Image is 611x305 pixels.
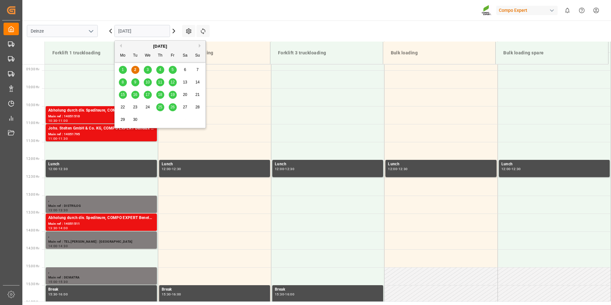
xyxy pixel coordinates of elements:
button: Help Center [575,3,589,18]
div: 12:30 [285,168,294,170]
div: Choose Tuesday, September 23rd, 2025 [131,103,139,111]
div: - [171,168,172,170]
div: Abholung durch div. Spediteure, COMPO EXPERT Benelux N.V. [48,107,154,114]
div: - [58,245,58,247]
div: Choose Monday, September 29th, 2025 [119,116,127,124]
div: Choose Sunday, September 14th, 2025 [194,78,202,86]
span: 14 [195,80,199,84]
span: 3 [147,67,149,72]
div: Break [275,286,381,293]
div: Choose Monday, September 1st, 2025 [119,66,127,74]
div: 12:30 [398,168,408,170]
span: 22 [120,105,125,109]
div: Choose Monday, September 15th, 2025 [119,91,127,99]
div: Choose Saturday, September 6th, 2025 [181,66,189,74]
div: , [48,269,154,275]
div: Break [162,286,267,293]
button: Next Month [199,44,203,48]
span: 15 [120,92,125,97]
div: Lunch [501,161,607,168]
div: - [171,293,172,296]
span: 30 [133,117,137,122]
span: 16:00 Hr [26,300,39,304]
div: 11:00 [48,137,58,140]
div: 12:00 [162,168,171,170]
div: Choose Wednesday, September 24th, 2025 [144,103,152,111]
div: Abholung durch div. Spediteure, COMPO EXPERT Benelux N.V. [48,215,154,221]
input: DD.MM.YYYY [114,25,170,37]
span: 8 [122,80,124,84]
div: Choose Friday, September 5th, 2025 [169,66,177,74]
div: Break [48,286,154,293]
div: Choose Saturday, September 20th, 2025 [181,91,189,99]
div: Choose Sunday, September 21st, 2025 [194,91,202,99]
div: 16:00 [285,293,294,296]
div: Choose Friday, September 12th, 2025 [169,78,177,86]
div: - [58,280,58,283]
div: Choose Saturday, September 13th, 2025 [181,78,189,86]
div: - [58,168,58,170]
span: 23 [133,105,137,109]
div: Main ref : 14051511 [48,221,154,227]
div: Choose Thursday, September 4th, 2025 [156,66,164,74]
div: Tu [131,52,139,60]
span: 26 [170,105,174,109]
span: 7 [197,67,199,72]
div: 14:30 [58,245,68,247]
div: 11:00 [58,119,68,122]
span: 14:00 Hr [26,229,39,232]
div: Bulk loading [388,47,491,59]
div: Su [194,52,202,60]
div: Forklift 2 truckloading [163,47,265,59]
span: 5 [172,67,174,72]
div: 12:30 [512,168,521,170]
button: open menu [86,26,96,36]
div: Compo Expert [496,6,558,15]
div: - [397,168,398,170]
span: 13:30 Hr [26,211,39,214]
div: Choose Tuesday, September 9th, 2025 [131,78,139,86]
div: Sa [181,52,189,60]
div: 15:30 [162,293,171,296]
span: 15:30 Hr [26,282,39,286]
span: 19 [170,92,174,97]
div: 12:00 [275,168,284,170]
span: 25 [158,105,162,109]
span: 20 [183,92,187,97]
div: Lunch [388,161,494,168]
div: Fr [169,52,177,60]
div: 15:00 [48,280,58,283]
div: 15:30 [275,293,284,296]
div: Lunch [275,161,381,168]
button: Previous Month [118,44,122,48]
div: Choose Saturday, September 27th, 2025 [181,103,189,111]
div: Choose Tuesday, September 2nd, 2025 [131,66,139,74]
span: 14:30 Hr [26,246,39,250]
div: , [48,197,154,203]
div: - [284,168,285,170]
span: 15:00 Hr [26,264,39,268]
span: 28 [195,105,199,109]
span: 11:30 Hr [26,139,39,143]
div: 15:30 [58,280,68,283]
button: Compo Expert [496,4,560,16]
div: Choose Thursday, September 25th, 2025 [156,103,164,111]
span: 09:30 Hr [26,67,39,71]
span: 13:00 Hr [26,193,39,196]
div: Th [156,52,164,60]
div: 12:00 [48,168,58,170]
div: Mo [119,52,127,60]
div: Choose Monday, September 22nd, 2025 [119,103,127,111]
div: Johs. Stelten GmbH & Co. KG, COMPO EXPERT Benelux N.V. [48,125,154,132]
div: Choose Sunday, September 28th, 2025 [194,103,202,111]
span: 18 [158,92,162,97]
span: 10 [145,80,150,84]
span: 29 [120,117,125,122]
div: 16:00 [172,293,181,296]
div: Choose Wednesday, September 17th, 2025 [144,91,152,99]
div: 16:00 [58,293,68,296]
div: 14:00 [58,227,68,230]
div: 15:30 [48,293,58,296]
span: 6 [184,67,186,72]
div: 13:30 [58,209,68,212]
